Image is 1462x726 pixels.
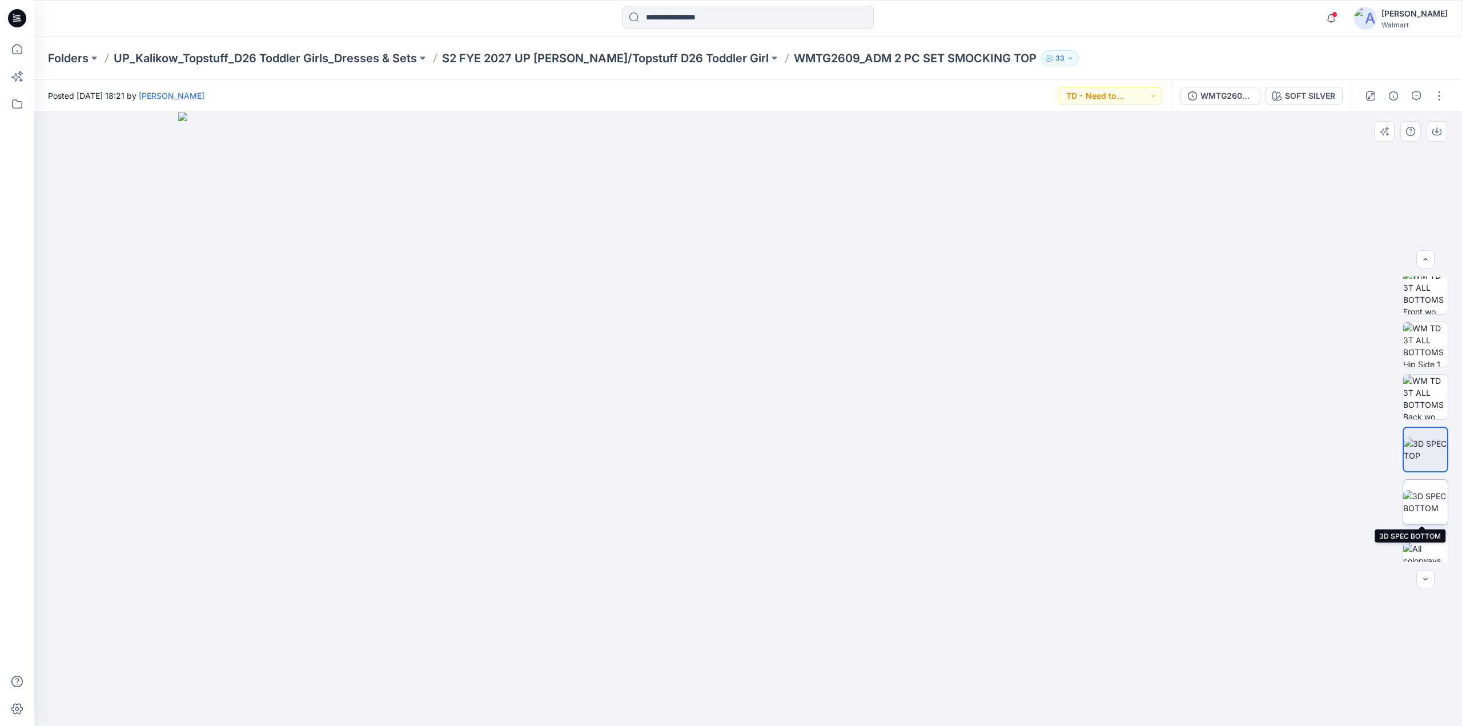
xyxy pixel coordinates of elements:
[1354,7,1377,30] img: avatar
[1403,543,1448,567] img: All colorways
[1403,322,1448,367] img: WM TD 3T ALL BOTTOMS Hip Side 1 wo Avatar
[794,50,1037,66] p: WMTG2609_ADM 2 PC SET SMOCKING TOP
[1285,90,1335,102] div: SOFT SILVER
[114,50,417,66] a: UP_Kalikow_Topstuff_D26 Toddler Girls_Dresses & Sets
[1200,90,1253,102] div: WMTG2609_ADM 2 PC SET SMOCKING TOP colorways update 7.21
[139,91,204,101] a: [PERSON_NAME]
[442,50,769,66] a: S2 FYE 2027 UP [PERSON_NAME]/Topstuff D26 Toddler Girl
[1041,50,1079,66] button: 33
[48,50,89,66] a: Folders
[1403,270,1448,314] img: WM TD 3T ALL BOTTOMS Front wo Avatar
[1265,87,1343,105] button: SOFT SILVER
[178,112,1319,726] img: eyJhbGciOiJIUzI1NiIsImtpZCI6IjAiLCJzbHQiOiJzZXMiLCJ0eXAiOiJKV1QifQ.eyJkYXRhIjp7InR5cGUiOiJzdG9yYW...
[1180,87,1260,105] button: WMTG2609_ADM 2 PC SET SMOCKING TOP colorways update 7.21
[1384,87,1403,105] button: Details
[1055,52,1065,65] p: 33
[1381,21,1448,29] div: Walmart
[1404,438,1447,462] img: 3D SPEC TOP
[1403,490,1448,514] img: 3D SPEC BOTTOM
[1403,375,1448,419] img: WM TD 3T ALL BOTTOMS Back wo Avatar
[48,90,204,102] span: Posted [DATE] 18:21 by
[1381,7,1448,21] div: [PERSON_NAME]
